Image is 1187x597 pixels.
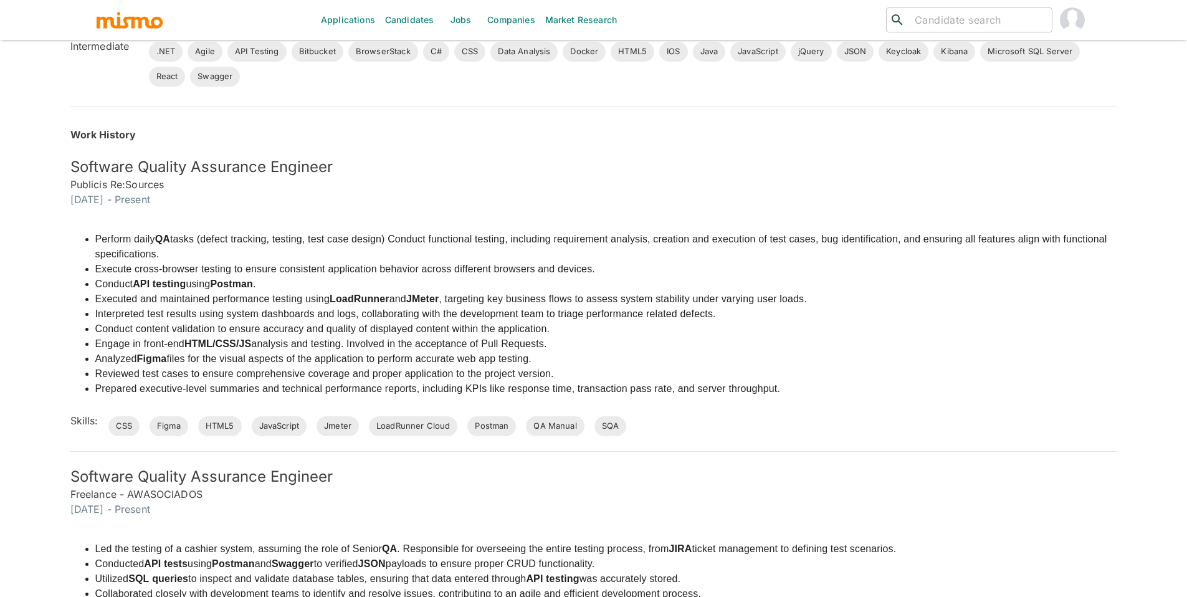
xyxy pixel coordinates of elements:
[70,192,1117,207] h6: [DATE] - Present
[330,294,389,304] strong: LoadRunner
[70,177,1117,192] h6: Publicis Re:Sources
[95,351,1117,366] li: Analyzed files for the visual aspects of the application to perform accurate web app testing.
[879,45,928,58] span: Keycloak
[227,45,287,58] span: API Testing
[594,420,626,432] span: SQA
[152,573,188,584] strong: queries
[317,420,359,432] span: Jmeter
[95,337,1117,351] li: Engage in front-end analysis and testing. Involved in the acceptance of Pull Requests.
[382,543,397,554] strong: QA
[358,558,386,569] strong: JSON
[150,420,188,432] span: Figma
[95,292,1117,307] li: Executed and maintained performance testing using and , targeting key business flows to assess sy...
[980,45,1080,58] span: Microsoft SQL Server
[95,277,1117,292] li: Conduct using .
[490,45,558,58] span: Data Analysis
[210,279,253,289] strong: Postman
[791,45,832,58] span: jQuery
[272,558,314,569] strong: Swagger
[70,502,1117,517] h6: [DATE] - Present
[137,353,167,364] strong: Figma
[95,11,164,29] img: logo
[149,45,183,58] span: .NET
[837,45,874,58] span: JSON
[95,571,1110,586] li: Utilized to inspect and validate database tables, ensuring that data entered through was accurate...
[188,45,222,58] span: Agile
[212,558,255,569] strong: Postman
[149,70,186,83] span: React
[133,279,186,289] strong: API testing
[184,338,251,349] strong: HTML/CSS/JS
[70,413,98,428] h6: Skills:
[190,70,240,83] span: Swagger
[95,307,1117,322] li: Interpreted test results using system dashboards and logs, collaborating with the development tea...
[95,542,1110,556] li: Led the testing of a cashier system, assuming the role of Senior . Responsible for overseeing the...
[95,262,1117,277] li: Execute cross-browser testing to ensure consistent application behavior across different browsers...
[730,45,786,58] span: JavaScript
[95,556,1110,571] li: Conducted using and to verified payloads to ensure proper CRUD functionality.
[70,157,1117,177] h5: Software Quality Assurance Engineer
[252,420,307,432] span: JavaScript
[526,573,579,584] strong: API testing
[108,420,140,432] span: CSS
[292,45,343,58] span: Bitbucket
[369,420,457,432] span: LoadRunner Cloud
[70,487,1117,502] h6: Freelance - AWASOCIADOS
[563,45,606,58] span: Docker
[70,39,139,54] h6: Intermediate
[348,45,418,58] span: BrowserStack
[454,45,485,58] span: CSS
[659,45,687,58] span: IOS
[95,322,1117,337] li: Conduct content validation to ensure accuracy and quality of displayed content within the applica...
[611,45,654,58] span: HTML5
[693,45,726,58] span: Java
[128,573,149,584] strong: SQL
[910,11,1047,29] input: Candidate search
[95,232,1117,262] li: Perform daily tasks (defect tracking, testing, test case design) Conduct functional testing, incl...
[1060,7,1085,32] img: Paola Pacheco
[406,294,439,304] strong: JMeter
[70,467,1117,487] h5: Software Quality Assurance Engineer
[467,420,516,432] span: Postman
[95,366,1117,381] li: Reviewed test cases to ensure comprehensive coverage and proper application to the project version.
[144,558,188,569] strong: API tests
[155,234,170,244] strong: QA
[70,127,1117,142] h6: Work History
[669,543,692,554] strong: JIRA
[95,381,1117,396] li: Prepared executive-level summaries and technical performance reports, including KPIs like respons...
[198,420,242,432] span: HTML5
[526,420,584,432] span: QA Manual
[933,45,975,58] span: Kibana
[423,45,449,58] span: C#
